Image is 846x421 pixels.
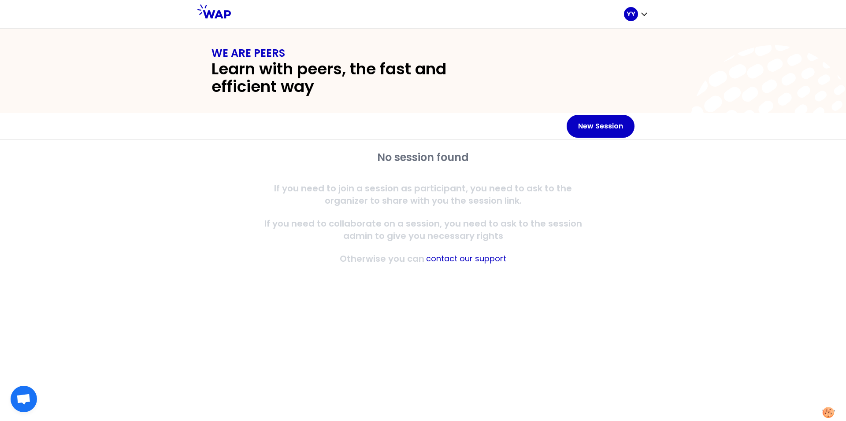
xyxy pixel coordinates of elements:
[340,253,424,265] p: Otherwise you can
[627,10,635,18] p: YY
[624,7,649,21] button: YY
[211,46,634,60] h1: WE ARE PEERS
[426,253,506,265] button: contact our support
[254,150,592,165] h2: No session found
[254,217,592,242] p: If you need to collaborate on a session, you need to ask to the session admin to give you necessa...
[567,115,634,138] button: New Session
[254,182,592,207] p: If you need to join a session as participant, you need to ask to the organizer to share with you ...
[211,60,508,95] h2: Learn with peers, the fast and efficient way
[11,386,37,412] div: Open chat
